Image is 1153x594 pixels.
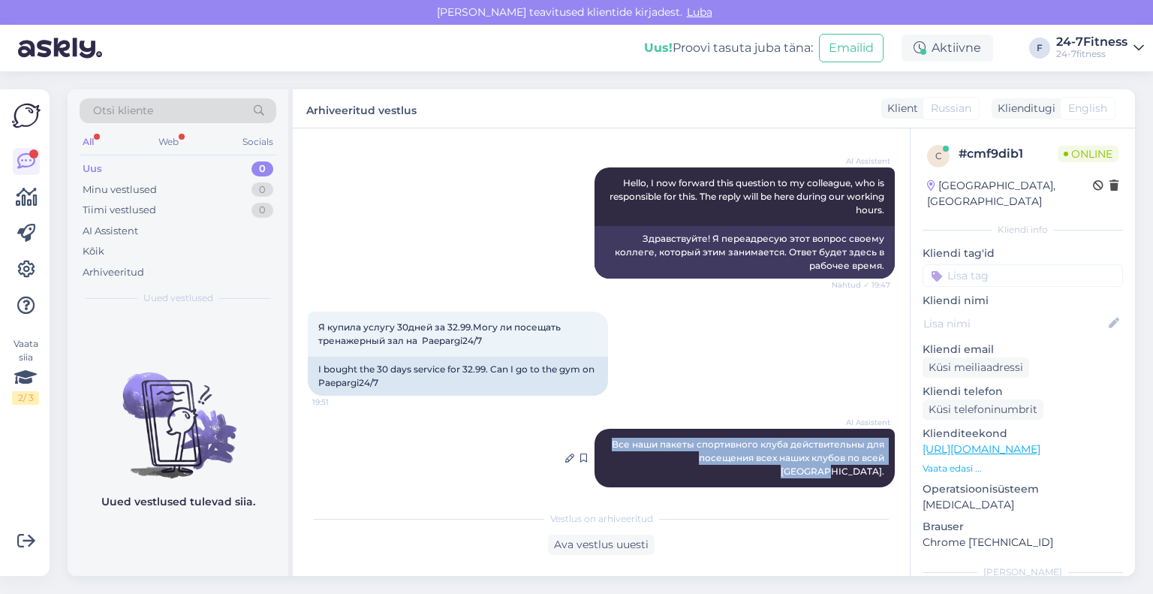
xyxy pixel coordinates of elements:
button: Emailid [819,34,884,62]
div: [PERSON_NAME] [923,565,1123,579]
p: Kliendi email [923,342,1123,357]
div: Minu vestlused [83,182,157,197]
div: Uus [83,161,102,176]
p: Kliendi tag'id [923,246,1123,261]
div: 24-7fitness [1056,48,1127,60]
p: Brauser [923,519,1123,535]
div: # cmf9dib1 [959,145,1058,163]
div: Klienditugi [992,101,1055,116]
p: Operatsioonisüsteem [923,481,1123,497]
span: English [1068,101,1107,116]
div: 0 [251,182,273,197]
div: [GEOGRAPHIC_DATA], [GEOGRAPHIC_DATA] [927,178,1093,210]
div: Küsi meiliaadressi [923,357,1029,378]
div: Klient [881,101,918,116]
div: Tiimi vestlused [83,203,156,218]
img: No chats [68,345,288,481]
span: Uued vestlused [143,291,213,305]
div: Kõik [83,244,104,259]
span: Nähtud ✓ 19:47 [832,279,890,291]
span: Otsi kliente [93,103,153,119]
div: Web [155,132,182,152]
div: Socials [239,132,276,152]
div: Arhiveeritud [83,265,144,280]
p: Kliendi nimi [923,293,1123,309]
b: Uus! [644,41,673,55]
a: [URL][DOMAIN_NAME] [923,442,1040,456]
div: Ava vestlus uuesti [548,535,655,555]
div: 0 [251,203,273,218]
p: Vaata edasi ... [923,462,1123,475]
a: 24-7Fitness24-7fitness [1056,36,1144,60]
p: Kliendi telefon [923,384,1123,400]
p: Uued vestlused tulevad siia. [101,494,255,510]
div: 0 [251,161,273,176]
span: Hello, I now forward this question to my colleague, who is responsible for this. The reply will b... [610,177,887,216]
div: I bought the 30 days service for 32.99. Can I go to the gym on Paepargi24/7 [308,357,608,396]
span: 19:51 [834,488,890,499]
img: Askly Logo [12,101,41,130]
span: Все наши пакеты спортивного клуба действительны для посещения всех наших клубов по всей [GEOGRAPH... [612,439,887,477]
span: Russian [931,101,971,116]
span: Я купила услугу 30дней за 32.99.Могу ли посещать тренажерный зал на Paepargi24/7 [318,321,563,346]
div: Kliendi info [923,223,1123,237]
div: All [80,132,97,152]
span: AI Assistent [834,155,890,167]
span: Vestlus on arhiveeritud [550,512,653,526]
div: F [1029,38,1050,59]
input: Lisa tag [923,264,1123,287]
span: AI Assistent [834,417,890,428]
div: Küsi telefoninumbrit [923,400,1043,420]
span: Online [1058,146,1118,162]
input: Lisa nimi [923,315,1106,332]
div: AI Assistent [83,224,138,239]
p: [MEDICAL_DATA] [923,497,1123,513]
div: Vaata siia [12,337,39,405]
div: Здравствуйте! Я переадресую этот вопрос своему коллеге, который этим занимается. Ответ будет здес... [595,226,895,279]
label: Arhiveeritud vestlus [306,98,417,119]
div: 24-7Fitness [1056,36,1127,48]
span: c [935,150,942,161]
div: 2 / 3 [12,391,39,405]
p: Chrome [TECHNICAL_ID] [923,535,1123,550]
span: Luba [682,5,717,19]
p: Klienditeekond [923,426,1123,442]
div: Aktiivne [902,35,993,62]
span: 19:51 [312,397,369,408]
div: Proovi tasuta juba täna: [644,39,813,57]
